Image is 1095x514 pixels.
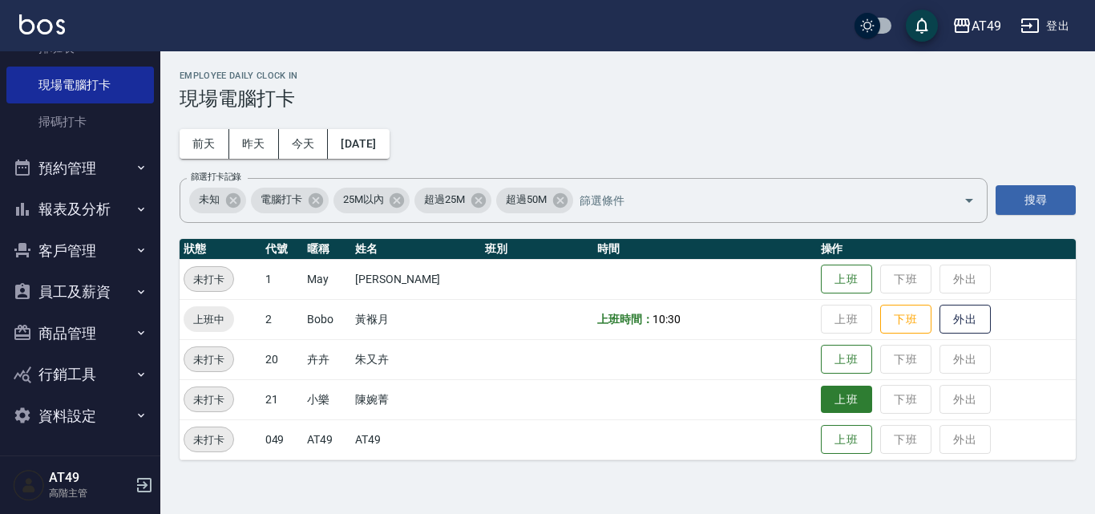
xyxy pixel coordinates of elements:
a: 掃碼打卡 [6,103,154,140]
div: 電腦打卡 [251,188,329,213]
td: 2 [261,299,304,339]
a: 現場電腦打卡 [6,67,154,103]
td: 陳婉菁 [351,379,481,419]
button: 客戶管理 [6,230,154,272]
button: 上班 [821,345,872,374]
h3: 現場電腦打卡 [180,87,1076,110]
span: 電腦打卡 [251,192,312,208]
h5: AT49 [49,470,131,486]
button: 昨天 [229,129,279,159]
p: 高階主管 [49,486,131,500]
span: 未知 [189,192,229,208]
button: 下班 [880,305,931,334]
td: 049 [261,419,304,459]
span: 未打卡 [184,391,233,408]
button: 今天 [279,129,329,159]
button: 搜尋 [996,185,1076,215]
input: 篩選條件 [576,186,935,214]
th: 代號 [261,239,304,260]
th: 暱稱 [303,239,351,260]
button: 上班 [821,425,872,455]
button: 前天 [180,129,229,159]
button: 報表及分析 [6,188,154,230]
button: 資料設定 [6,395,154,437]
td: AT49 [303,419,351,459]
td: AT49 [351,419,481,459]
td: [PERSON_NAME] [351,259,481,299]
span: 10:30 [653,313,681,326]
th: 班別 [481,239,592,260]
span: 未打卡 [184,271,233,288]
td: 卉卉 [303,339,351,379]
td: 黃褓月 [351,299,481,339]
button: 商品管理 [6,313,154,354]
td: May [303,259,351,299]
button: 員工及薪資 [6,271,154,313]
td: 1 [261,259,304,299]
div: 超過25M [414,188,491,213]
td: 20 [261,339,304,379]
b: 上班時間： [597,313,653,326]
div: 超過50M [496,188,573,213]
td: 21 [261,379,304,419]
th: 狀態 [180,239,261,260]
img: Logo [19,14,65,34]
span: 25M以內 [333,192,394,208]
button: 上班 [821,265,872,294]
button: save [906,10,938,42]
div: 25M以內 [333,188,410,213]
button: 外出 [939,305,991,334]
img: Person [13,469,45,501]
th: 姓名 [351,239,481,260]
button: 行銷工具 [6,354,154,395]
button: [DATE] [328,129,389,159]
button: 上班 [821,386,872,414]
td: 朱又卉 [351,339,481,379]
span: 未打卡 [184,351,233,368]
button: 登出 [1014,11,1076,41]
div: AT49 [972,16,1001,36]
span: 超過25M [414,192,475,208]
label: 篩選打卡記錄 [191,171,241,183]
button: 預約管理 [6,148,154,189]
div: 未知 [189,188,246,213]
td: 小樂 [303,379,351,419]
th: 操作 [817,239,1076,260]
th: 時間 [593,239,817,260]
span: 上班中 [184,311,234,328]
h2: Employee Daily Clock In [180,71,1076,81]
button: Open [956,188,982,213]
button: AT49 [946,10,1008,42]
span: 超過50M [496,192,556,208]
span: 未打卡 [184,431,233,448]
td: Bobo [303,299,351,339]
